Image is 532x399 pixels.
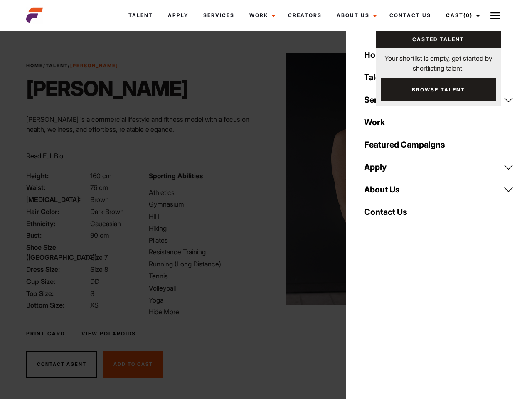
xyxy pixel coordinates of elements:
[26,76,188,101] h1: [PERSON_NAME]
[149,199,261,209] li: Gymnasium
[26,242,89,262] span: Shoe Size ([GEOGRAPHIC_DATA]):
[26,264,89,274] span: Dress Size:
[149,223,261,233] li: Hiking
[376,31,501,48] a: Casted Talent
[90,195,109,204] span: Brown
[90,277,99,286] span: DD
[26,141,261,171] p: Through her modeling and wellness brand, HEAL, she inspires others on their wellness journeys—cha...
[149,172,203,180] strong: Sporting Abilities
[26,62,118,69] span: / /
[359,178,519,201] a: About Us
[90,289,94,298] span: S
[26,195,89,204] span: [MEDICAL_DATA]:
[359,66,519,89] a: Talent
[90,231,109,239] span: 90 cm
[438,4,485,27] a: Cast(0)
[242,4,281,27] a: Work
[90,253,108,261] span: Size 7
[359,201,519,223] a: Contact Us
[281,4,329,27] a: Creators
[26,171,89,181] span: Height:
[26,151,63,161] button: Read Full Bio
[90,172,112,180] span: 160 cm
[149,235,261,245] li: Pilates
[90,207,124,216] span: Dark Brown
[149,283,261,293] li: Volleyball
[381,78,496,101] a: Browse Talent
[26,330,65,337] a: Print Card
[26,288,89,298] span: Top Size:
[26,7,43,24] img: cropped-aefm-brand-fav-22-square.png
[26,276,89,286] span: Cup Size:
[26,114,261,134] p: [PERSON_NAME] is a commercial lifestyle and fitness model with a focus on health, wellness, and e...
[359,44,519,66] a: Home
[382,4,438,27] a: Contact Us
[90,219,121,228] span: Caucasian
[81,330,136,337] a: View Polaroids
[26,230,89,240] span: Bust:
[26,182,89,192] span: Waist:
[149,271,261,281] li: Tennis
[149,187,261,197] li: Athletics
[26,300,89,310] span: Bottom Size:
[490,11,500,21] img: Burger icon
[196,4,242,27] a: Services
[113,361,153,367] span: Add To Cast
[26,63,43,69] a: Home
[359,111,519,133] a: Work
[121,4,160,27] a: Talent
[359,156,519,178] a: Apply
[90,183,108,192] span: 76 cm
[70,63,118,69] strong: [PERSON_NAME]
[149,247,261,257] li: Resistance Training
[90,301,99,309] span: XS
[149,308,179,316] span: Hide More
[463,12,473,18] span: (0)
[359,133,519,156] a: Featured Campaigns
[149,211,261,221] li: HIIT
[26,351,97,378] button: Contact Agent
[26,207,89,217] span: Hair Color:
[149,259,261,269] li: Running (Long Distance)
[26,219,89,229] span: Ethnicity:
[103,351,163,378] button: Add To Cast
[160,4,196,27] a: Apply
[376,48,501,73] p: Your shortlist is empty, get started by shortlisting talent.
[26,152,63,160] span: Read Full Bio
[46,63,68,69] a: Talent
[149,295,261,305] li: Yoga
[359,89,519,111] a: Services
[329,4,382,27] a: About Us
[90,265,108,273] span: Size 8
